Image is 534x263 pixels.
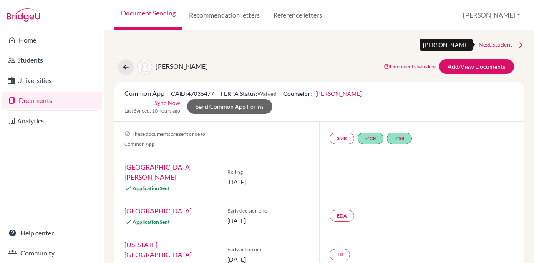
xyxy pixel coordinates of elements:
[330,133,354,144] a: SMR
[439,59,514,74] a: Add/View Documents
[2,113,102,129] a: Analytics
[154,98,180,107] a: Sync Now
[459,7,524,23] button: [PERSON_NAME]
[133,185,170,191] span: Application Sent
[330,210,354,222] a: EDA
[156,62,208,70] span: [PERSON_NAME]
[171,90,214,97] span: CAID: 47035477
[221,90,277,97] span: FERPA Status:
[2,32,102,48] a: Home
[420,39,473,51] div: [PERSON_NAME]
[387,133,412,144] a: doneSR
[187,99,272,114] a: Send Common App Forms
[479,40,524,49] a: Next Student
[2,72,102,89] a: Universities
[365,135,370,140] i: done
[2,92,102,109] a: Documents
[358,133,383,144] a: doneCR
[330,249,350,260] a: TR
[315,90,362,97] a: [PERSON_NAME]
[124,240,192,258] a: [US_STATE][GEOGRAPHIC_DATA]
[124,89,164,97] span: Common App
[2,245,102,261] a: Community
[2,225,102,241] a: Help center
[124,107,180,115] span: Last Synced: 10 hours ago
[394,135,399,140] i: done
[133,219,170,225] span: Application Sent
[2,52,102,68] a: Students
[124,131,205,147] span: These documents are sent once to Common App
[257,90,277,97] span: Waived
[227,207,310,215] span: Early decision one
[124,163,192,181] a: [GEOGRAPHIC_DATA][PERSON_NAME]
[283,90,362,97] span: Counselor:
[227,216,310,225] span: [DATE]
[227,178,310,186] span: [DATE]
[227,168,310,176] span: Rolling
[227,246,310,253] span: Early action one
[7,8,40,22] img: Bridge-U
[384,63,436,70] a: Document status key
[124,207,192,215] a: [GEOGRAPHIC_DATA]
